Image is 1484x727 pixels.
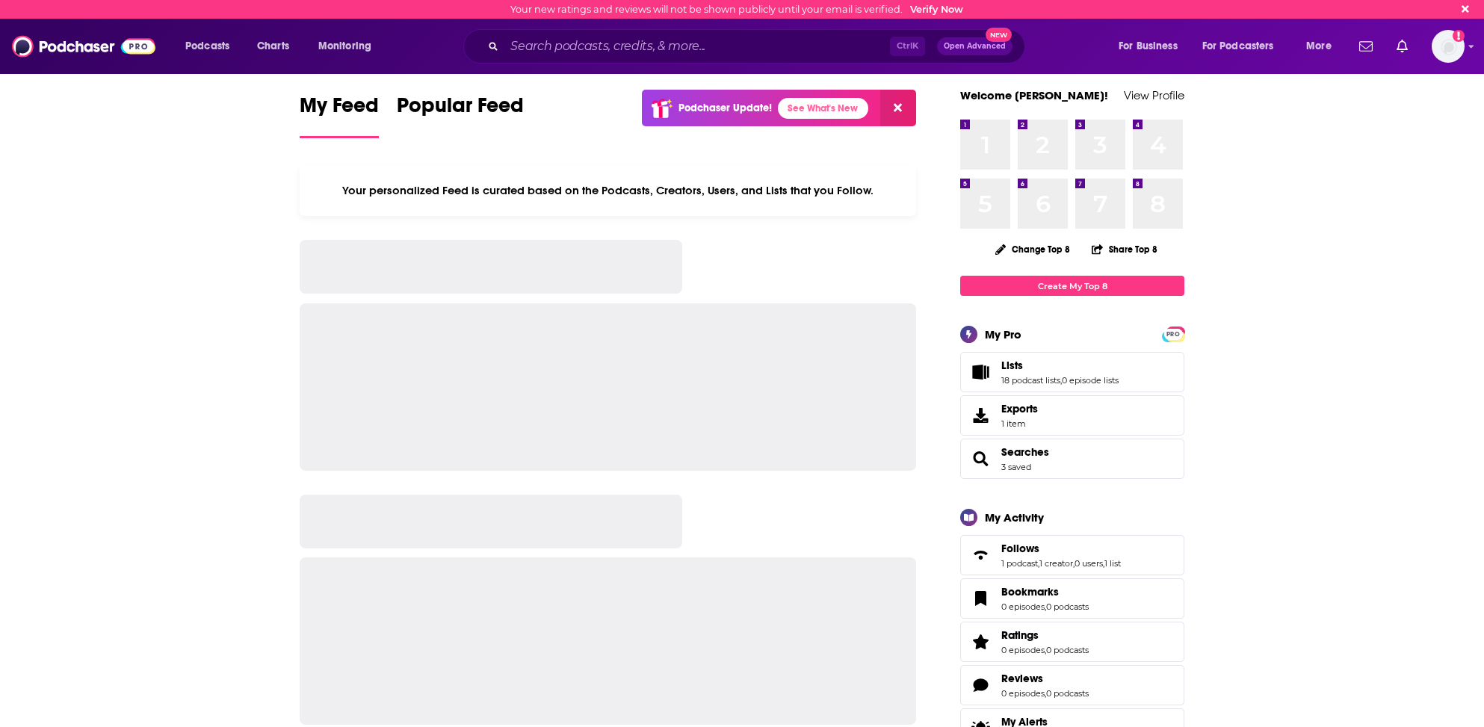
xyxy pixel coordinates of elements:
[960,578,1184,619] span: Bookmarks
[175,34,249,58] button: open menu
[1001,402,1038,415] span: Exports
[247,34,298,58] a: Charts
[965,362,995,383] a: Lists
[1001,375,1060,386] a: 18 podcast lists
[1045,601,1046,612] span: ,
[1001,359,1119,372] a: Lists
[960,395,1184,436] a: Exports
[12,32,155,61] img: Podchaser - Follow, Share and Rate Podcasts
[1001,628,1089,642] a: Ratings
[1001,672,1089,685] a: Reviews
[1432,30,1465,63] span: Logged in as BretAita
[1046,688,1089,699] a: 0 podcasts
[1038,558,1039,569] span: ,
[944,43,1006,50] span: Open Advanced
[300,93,379,138] a: My Feed
[778,98,868,119] a: See What's New
[1001,585,1059,598] span: Bookmarks
[1391,34,1414,59] a: Show notifications dropdown
[960,439,1184,479] span: Searches
[1045,645,1046,655] span: ,
[1164,329,1182,340] span: PRO
[1001,585,1089,598] a: Bookmarks
[1108,34,1196,58] button: open menu
[1001,418,1038,429] span: 1 item
[960,88,1108,102] a: Welcome [PERSON_NAME]!
[1001,445,1049,459] a: Searches
[1062,375,1119,386] a: 0 episode lists
[1432,30,1465,63] button: Show profile menu
[318,36,371,57] span: Monitoring
[1001,645,1045,655] a: 0 episodes
[1193,34,1296,58] button: open menu
[1045,688,1046,699] span: ,
[1202,36,1274,57] span: For Podcasters
[1073,558,1075,569] span: ,
[965,405,995,426] span: Exports
[965,588,995,609] a: Bookmarks
[308,34,391,58] button: open menu
[1296,34,1350,58] button: open menu
[965,448,995,469] a: Searches
[1001,628,1039,642] span: Ratings
[1306,36,1332,57] span: More
[965,631,995,652] a: Ratings
[986,28,1012,42] span: New
[1001,542,1039,555] span: Follows
[1075,558,1103,569] a: 0 users
[1091,235,1158,264] button: Share Top 8
[1124,88,1184,102] a: View Profile
[890,37,925,56] span: Ctrl K
[1001,688,1045,699] a: 0 episodes
[510,4,963,15] div: Your new ratings and reviews will not be shown publicly until your email is verified.
[477,29,1039,64] div: Search podcasts, credits, & more...
[985,510,1044,525] div: My Activity
[1001,558,1038,569] a: 1 podcast
[960,276,1184,296] a: Create My Top 8
[1046,645,1089,655] a: 0 podcasts
[965,545,995,566] a: Follows
[1001,462,1031,472] a: 3 saved
[257,36,289,57] span: Charts
[960,352,1184,392] span: Lists
[1001,542,1121,555] a: Follows
[397,93,524,127] span: Popular Feed
[1060,375,1062,386] span: ,
[397,93,524,138] a: Popular Feed
[504,34,890,58] input: Search podcasts, credits, & more...
[1119,36,1178,57] span: For Business
[986,240,1079,259] button: Change Top 8
[1353,34,1379,59] a: Show notifications dropdown
[185,36,229,57] span: Podcasts
[1104,558,1121,569] a: 1 list
[937,37,1012,55] button: Open AdvancedNew
[1453,30,1465,42] svg: Email not verified
[1432,30,1465,63] img: User Profile
[985,327,1021,341] div: My Pro
[960,622,1184,662] span: Ratings
[1164,328,1182,339] a: PRO
[910,4,963,15] a: Verify Now
[960,665,1184,705] span: Reviews
[1039,558,1073,569] a: 1 creator
[300,93,379,127] span: My Feed
[300,165,916,216] div: Your personalized Feed is curated based on the Podcasts, Creators, Users, and Lists that you Follow.
[1001,359,1023,372] span: Lists
[1001,672,1043,685] span: Reviews
[960,535,1184,575] span: Follows
[1103,558,1104,569] span: ,
[1046,601,1089,612] a: 0 podcasts
[678,102,772,114] p: Podchaser Update!
[1001,601,1045,612] a: 0 episodes
[965,675,995,696] a: Reviews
